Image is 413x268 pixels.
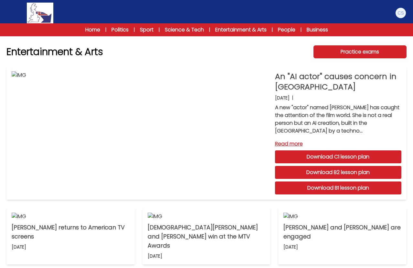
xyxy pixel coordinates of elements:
a: Read more [275,140,401,148]
a: Politics [111,26,129,34]
span: | [159,27,160,33]
a: Practice exams [313,45,407,58]
a: Sport [140,26,154,34]
p: [DATE] [12,244,26,250]
b: | [292,95,293,101]
img: Carmen Schipani [396,8,406,18]
a: Science & Tech [165,26,204,34]
span: | [134,27,135,33]
img: IMG [148,213,266,220]
p: A new "actor" named [PERSON_NAME] has caught the attention of the film world. She is not a real p... [275,104,401,135]
a: IMG [PERSON_NAME] and [PERSON_NAME] are engaged [DATE] [278,207,407,264]
img: IMG [12,71,270,194]
span: | [105,27,106,33]
p: [DATE] [275,95,290,101]
a: Logo [6,3,74,23]
p: [DATE] [148,253,162,259]
span: | [209,27,210,33]
a: IMG [DEMOGRAPHIC_DATA][PERSON_NAME] and [PERSON_NAME] win at the MTV Awards [DATE] [143,207,271,264]
img: IMG [12,213,130,220]
p: [DEMOGRAPHIC_DATA][PERSON_NAME] and [PERSON_NAME] win at the MTV Awards [148,223,266,250]
a: Download C1 lesson plan [275,150,401,163]
a: IMG [PERSON_NAME] returns to American TV screens [DATE] [6,207,135,264]
p: [PERSON_NAME] and [PERSON_NAME] are engaged [283,223,401,241]
a: Business [307,26,328,34]
a: Download B2 lesson plan [275,166,401,179]
p: [DATE] [283,244,298,250]
a: Home [85,26,100,34]
p: [PERSON_NAME] returns to American TV screens [12,223,130,241]
span: | [272,27,273,33]
a: Entertainment & Arts [215,26,267,34]
h1: Entertainment & Arts [6,46,103,58]
a: Download B1 lesson plan [275,181,401,194]
img: IMG [283,213,401,220]
p: An "AI actor" causes concern in [GEOGRAPHIC_DATA] [275,71,401,92]
img: Logo [27,3,53,23]
span: | [301,27,302,33]
a: People [278,26,295,34]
